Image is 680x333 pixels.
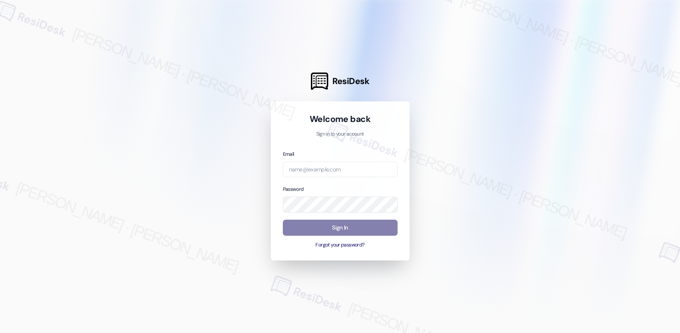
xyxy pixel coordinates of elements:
[283,113,398,125] h1: Welcome back
[332,75,369,87] span: ResiDesk
[283,151,294,157] label: Email
[283,131,398,138] p: Sign in to your account
[283,242,398,249] button: Forgot your password?
[311,73,328,90] img: ResiDesk Logo
[283,162,398,178] input: name@example.com
[283,186,304,192] label: Password
[283,220,398,236] button: Sign In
